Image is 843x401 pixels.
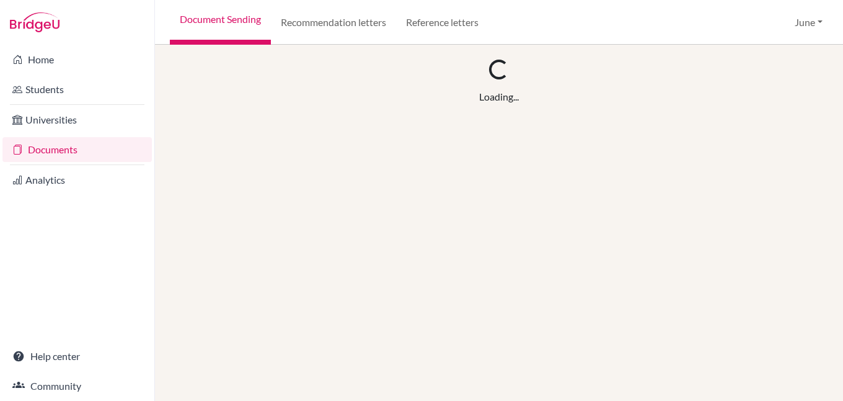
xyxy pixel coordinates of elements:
a: Community [2,374,152,399]
img: Bridge-U [10,12,60,32]
a: Students [2,77,152,102]
a: Universities [2,107,152,132]
a: Documents [2,137,152,162]
a: Home [2,47,152,72]
button: June [789,11,828,34]
div: Loading... [479,89,519,104]
a: Analytics [2,168,152,192]
a: Help center [2,344,152,369]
